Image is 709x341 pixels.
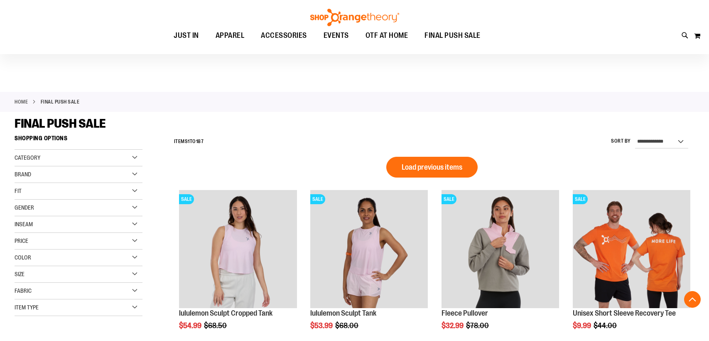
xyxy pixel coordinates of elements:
span: Load previous items [402,163,462,171]
a: lululemon Sculpt Cropped TankSALE [179,190,297,309]
img: lululemon Sculpt Cropped Tank [179,190,297,308]
span: $32.99 [442,321,465,330]
span: 187 [196,138,204,144]
a: Unisex Short Sleeve Recovery Tee [573,309,676,317]
strong: FINAL PUSH SALE [41,98,80,106]
button: Load previous items [386,157,478,178]
span: Gender [15,204,34,211]
a: OTF AT HOME [357,26,417,45]
span: SALE [310,194,325,204]
span: Category [15,154,40,161]
img: Product image for Fleece Pullover [442,190,559,308]
a: Fleece Pullover [442,309,488,317]
span: APPAREL [216,26,245,45]
a: lululemon Sculpt Tank [310,309,376,317]
a: Product image for Unisex Short Sleeve Recovery TeeSALE [573,190,690,309]
span: Fabric [15,287,32,294]
span: Item Type [15,304,39,311]
label: Sort By [611,138,631,145]
img: Main Image of 1538347 [310,190,428,308]
span: SALE [573,194,588,204]
span: Fit [15,188,22,194]
span: 1 [188,138,190,144]
img: Product image for Unisex Short Sleeve Recovery Tee [573,190,690,308]
span: $54.99 [179,321,203,330]
a: APPAREL [207,26,253,45]
span: EVENTS [324,26,349,45]
span: $68.00 [335,321,360,330]
a: Product image for Fleece PulloverSALE [442,190,559,309]
a: EVENTS [315,26,357,45]
span: SALE [442,194,456,204]
span: SALE [179,194,194,204]
a: lululemon Sculpt Cropped Tank [179,309,272,317]
h2: Items to [174,135,204,148]
span: OTF AT HOME [366,26,408,45]
span: $53.99 [310,321,334,330]
a: FINAL PUSH SALE [416,26,489,45]
span: $78.00 [466,321,490,330]
span: ACCESSORIES [261,26,307,45]
span: Color [15,254,31,261]
a: ACCESSORIES [253,26,315,45]
span: Inseam [15,221,33,227]
img: Shop Orangetheory [309,9,400,26]
a: Home [15,98,28,106]
span: $44.00 [594,321,618,330]
span: FINAL PUSH SALE [15,116,106,131]
a: Main Image of 1538347SALE [310,190,428,309]
span: JUST IN [174,26,199,45]
a: JUST IN [165,26,207,45]
span: Price [15,237,28,244]
span: Size [15,271,25,277]
strong: Shopping Options [15,131,142,150]
span: Brand [15,171,31,178]
span: $68.50 [204,321,228,330]
span: FINAL PUSH SALE [424,26,481,45]
button: Back To Top [684,291,701,308]
span: $9.99 [573,321,592,330]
